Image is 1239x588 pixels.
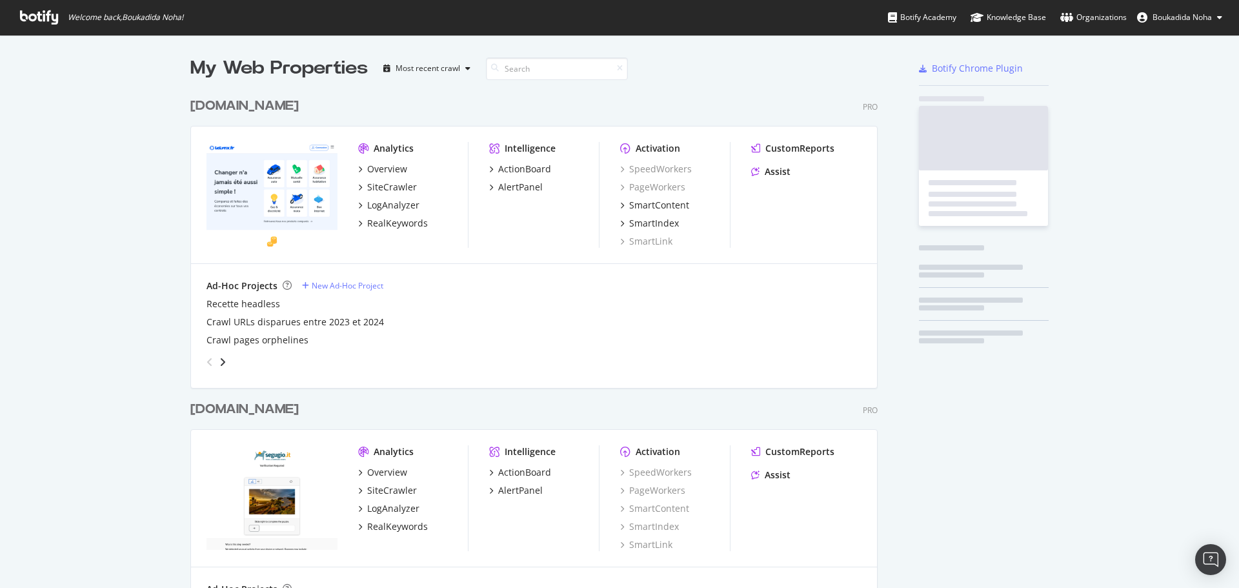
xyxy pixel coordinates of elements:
div: SiteCrawler [367,181,417,194]
div: [DOMAIN_NAME] [190,400,299,419]
div: Botify Academy [888,11,956,24]
a: CustomReports [751,142,834,155]
a: LogAnalyzer [358,199,419,212]
div: Intelligence [505,445,556,458]
button: Boukadida Noha [1127,7,1233,28]
a: Crawl pages orphelines [206,334,308,347]
a: ActionBoard [489,163,551,176]
a: Assist [751,469,791,482]
a: SmartLink [620,538,672,551]
a: Assist [751,165,791,178]
a: SmartContent [620,502,689,515]
div: RealKeywords [367,520,428,533]
a: LogAnalyzer [358,502,419,515]
a: PageWorkers [620,484,685,497]
div: Analytics [374,445,414,458]
div: Analytics [374,142,414,155]
a: SiteCrawler [358,181,417,194]
div: Organizations [1060,11,1127,24]
button: Most recent crawl [378,58,476,79]
a: RealKeywords [358,217,428,230]
div: angle-right [218,356,227,369]
span: Boukadida Noha [1153,12,1212,23]
div: Assist [765,165,791,178]
div: SiteCrawler [367,484,417,497]
div: Activation [636,445,680,458]
a: Crawl URLs disparues entre 2023 et 2024 [206,316,384,329]
a: PageWorkers [620,181,685,194]
div: My Web Properties [190,56,368,81]
div: Ad-Hoc Projects [206,279,277,292]
div: LogAnalyzer [367,502,419,515]
a: SmartIndex [620,520,679,533]
img: segugio.it [206,445,337,550]
a: SmartLink [620,235,672,248]
div: AlertPanel [498,181,543,194]
div: Open Intercom Messenger [1195,544,1226,575]
div: Assist [765,469,791,482]
a: SmartContent [620,199,689,212]
div: AlertPanel [498,484,543,497]
div: ActionBoard [498,466,551,479]
a: [DOMAIN_NAME] [190,97,304,116]
a: New Ad-Hoc Project [302,280,383,291]
a: Botify Chrome Plugin [919,62,1023,75]
input: Search [486,57,628,80]
a: SiteCrawler [358,484,417,497]
div: angle-left [201,352,218,372]
a: [DOMAIN_NAME] [190,400,304,419]
div: SmartIndex [629,217,679,230]
div: ActionBoard [498,163,551,176]
a: SpeedWorkers [620,163,692,176]
a: Recette headless [206,298,280,310]
div: CustomReports [765,445,834,458]
a: Overview [358,163,407,176]
a: SmartIndex [620,217,679,230]
div: CustomReports [765,142,834,155]
a: SpeedWorkers [620,466,692,479]
div: Pro [863,101,878,112]
div: Most recent crawl [396,65,460,72]
div: Overview [367,466,407,479]
a: Overview [358,466,407,479]
a: RealKeywords [358,520,428,533]
div: Overview [367,163,407,176]
img: lelynx.fr [206,142,337,247]
span: Welcome back, Boukadida Noha ! [68,12,183,23]
div: Botify Chrome Plugin [932,62,1023,75]
div: New Ad-Hoc Project [312,280,383,291]
div: Activation [636,142,680,155]
div: SmartContent [629,199,689,212]
div: Knowledge Base [971,11,1046,24]
div: Intelligence [505,142,556,155]
div: LogAnalyzer [367,199,419,212]
div: Pro [863,405,878,416]
div: RealKeywords [367,217,428,230]
a: AlertPanel [489,181,543,194]
a: AlertPanel [489,484,543,497]
a: CustomReports [751,445,834,458]
a: ActionBoard [489,466,551,479]
div: [DOMAIN_NAME] [190,97,299,116]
